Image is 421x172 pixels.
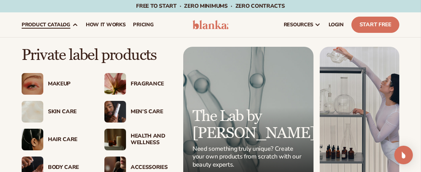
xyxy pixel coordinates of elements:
[22,129,89,150] a: Female hair pulled back with clips. Hair Care
[133,22,153,28] span: pricing
[22,47,172,64] p: Private label products
[131,164,172,171] div: Accessories
[48,164,89,171] div: Body Care
[48,136,89,143] div: Hair Care
[329,22,344,28] span: LOGIN
[82,12,130,37] a: How It Works
[284,22,313,28] span: resources
[104,73,126,95] img: Pink blooming flower.
[131,133,172,146] div: Health And Wellness
[104,73,172,95] a: Pink blooming flower. Fragrance
[22,129,43,150] img: Female hair pulled back with clips.
[18,12,82,37] a: product catalog
[104,101,126,123] img: Male holding moisturizer bottle.
[129,12,157,37] a: pricing
[131,109,172,115] div: Men’s Care
[104,129,172,150] a: Candles and incense on table. Health And Wellness
[48,81,89,87] div: Makeup
[86,22,126,28] span: How It Works
[325,12,348,37] a: LOGIN
[131,81,172,87] div: Fragrance
[104,101,172,123] a: Male holding moisturizer bottle. Men’s Care
[394,146,413,164] div: Open Intercom Messenger
[22,22,70,28] span: product catalog
[22,101,89,123] a: Cream moisturizer swatch. Skin Care
[193,145,304,169] p: Need something truly unique? Create your own products from scratch with our beauty experts.
[193,108,304,142] p: The Lab by [PERSON_NAME]
[193,20,228,29] img: logo
[104,129,126,150] img: Candles and incense on table.
[48,109,89,115] div: Skin Care
[22,101,43,123] img: Cream moisturizer swatch.
[22,73,43,95] img: Female with glitter eye makeup.
[280,12,325,37] a: resources
[22,73,89,95] a: Female with glitter eye makeup. Makeup
[351,17,399,33] a: Start Free
[136,2,285,10] span: Free to start · ZERO minimums · ZERO contracts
